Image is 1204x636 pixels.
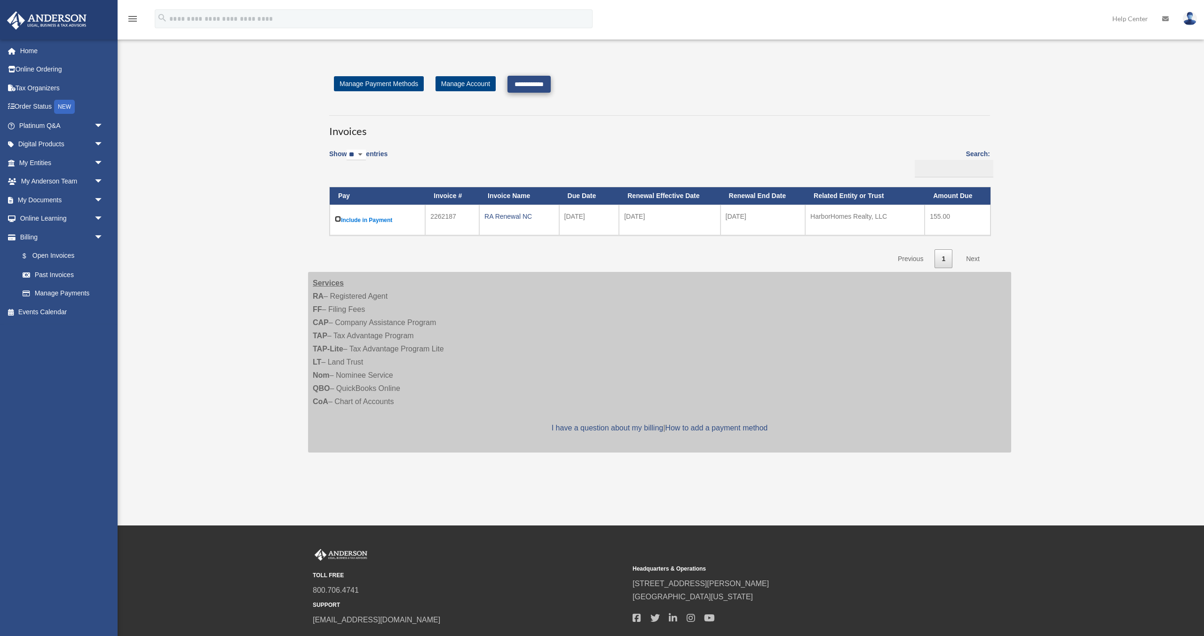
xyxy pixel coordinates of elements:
th: Due Date: activate to sort column ascending [559,187,619,205]
td: [DATE] [619,205,720,235]
a: $Open Invoices [13,246,108,266]
a: I have a question about my billing [552,424,663,432]
span: arrow_drop_down [94,135,113,154]
i: menu [127,13,138,24]
span: arrow_drop_down [94,153,113,173]
a: [GEOGRAPHIC_DATA][US_STATE] [633,593,753,601]
a: Manage Account [436,76,496,91]
a: Events Calendar [7,302,118,321]
a: My Documentsarrow_drop_down [7,191,118,209]
a: Home [7,41,118,60]
strong: QBO [313,384,330,392]
strong: CoA [313,397,328,405]
a: [EMAIL_ADDRESS][DOMAIN_NAME] [313,616,440,624]
a: My Anderson Teamarrow_drop_down [7,172,118,191]
small: SUPPORT [313,600,626,610]
span: arrow_drop_down [94,172,113,191]
strong: RA [313,292,324,300]
input: Search: [915,160,993,178]
span: $ [28,250,32,262]
img: User Pic [1183,12,1197,25]
a: Previous [891,249,930,269]
td: 155.00 [925,205,990,235]
a: menu [127,16,138,24]
span: arrow_drop_down [94,191,113,210]
a: Manage Payment Methods [334,76,424,91]
th: Invoice #: activate to sort column ascending [425,187,479,205]
a: Manage Payments [13,284,113,303]
th: Renewal End Date: activate to sort column ascending [721,187,806,205]
strong: LT [313,358,321,366]
a: Billingarrow_drop_down [7,228,113,246]
a: Past Invoices [13,265,113,284]
a: Online Ordering [7,60,118,79]
img: Anderson Advisors Platinum Portal [4,11,89,30]
a: [STREET_ADDRESS][PERSON_NAME] [633,580,769,588]
small: Headquarters & Operations [633,564,946,574]
input: Include in Payment [335,216,341,222]
label: Show entries [329,148,388,170]
i: search [157,13,167,23]
span: arrow_drop_down [94,209,113,229]
td: HarborHomes Realty, LLC [805,205,925,235]
th: Renewal Effective Date: activate to sort column ascending [619,187,720,205]
strong: TAP-Lite [313,345,343,353]
a: How to add a payment method [665,424,768,432]
label: Search: [911,148,990,177]
td: [DATE] [559,205,619,235]
th: Related Entity or Trust: activate to sort column ascending [805,187,925,205]
small: TOLL FREE [313,571,626,580]
strong: TAP [313,332,327,340]
th: Invoice Name: activate to sort column ascending [479,187,559,205]
th: Amount Due: activate to sort column ascending [925,187,990,205]
td: [DATE] [721,205,806,235]
strong: FF [313,305,322,313]
label: Include in Payment [335,214,420,226]
select: Showentries [347,150,366,160]
p: | [313,421,1006,435]
a: Order StatusNEW [7,97,118,117]
span: arrow_drop_down [94,228,113,247]
strong: Nom [313,371,330,379]
td: 2262187 [425,205,479,235]
h3: Invoices [329,115,990,139]
a: 1 [935,249,952,269]
th: Pay: activate to sort column descending [330,187,425,205]
strong: Services [313,279,344,287]
a: Tax Organizers [7,79,118,97]
strong: CAP [313,318,329,326]
img: Anderson Advisors Platinum Portal [313,549,369,561]
div: RA Renewal NC [484,210,554,223]
span: arrow_drop_down [94,116,113,135]
a: Next [959,249,987,269]
div: NEW [54,100,75,114]
a: 800.706.4741 [313,586,359,594]
a: Digital Productsarrow_drop_down [7,135,118,154]
a: Platinum Q&Aarrow_drop_down [7,116,118,135]
a: Online Learningarrow_drop_down [7,209,118,228]
div: – Registered Agent – Filing Fees – Company Assistance Program – Tax Advantage Program – Tax Advan... [308,272,1011,453]
a: My Entitiesarrow_drop_down [7,153,118,172]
